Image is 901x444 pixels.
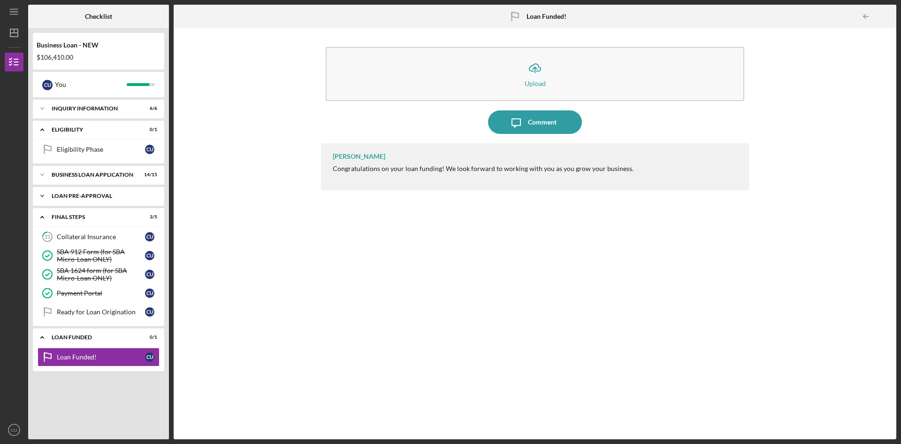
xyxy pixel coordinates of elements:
div: 0 / 1 [140,127,157,132]
div: C U [145,232,154,241]
tspan: 21 [45,234,50,240]
button: Comment [488,110,582,134]
div: Payment Portal [57,289,145,297]
div: You [55,77,127,93]
div: C U [145,270,154,279]
button: Upload [326,47,744,101]
b: Loan Funded! [527,13,566,20]
div: C U [145,251,154,260]
div: $106,410.00 [37,54,160,61]
div: Business Loan - NEW [37,41,160,49]
div: Loan Funded! [57,353,145,361]
a: Payment PortalCU [38,284,160,303]
a: 21Collateral InsuranceCU [38,227,160,246]
div: 0 / 1 [140,335,157,340]
div: ELIGIBILITY [52,127,134,132]
div: Congratulations on your loan funding! We look forward to working with you as you grow your business. [333,165,634,172]
div: SBA 912 Form (for SBA Micro-Loan ONLY) [57,248,145,263]
b: Checklist [85,13,112,20]
a: Eligibility PhaseCU [38,140,160,159]
div: SBA 1624 form (for SBA Micro-Loan ONLY) [57,267,145,282]
div: [PERSON_NAME] [333,153,385,160]
div: LOAN FUNDED [52,335,134,340]
div: 14 / 15 [140,172,157,178]
div: INQUIRY INFORMATION [52,106,134,111]
a: SBA 912 Form (for SBA Micro-Loan ONLY)CU [38,246,160,265]
div: 6 / 6 [140,106,157,111]
div: LOAN PRE-APPROVAL [52,193,153,199]
div: C U [145,307,154,317]
div: Comment [528,110,557,134]
div: C U [145,288,154,298]
div: 3 / 5 [140,214,157,220]
div: Eligibility Phase [57,146,145,153]
button: CU [5,421,23,439]
a: Loan Funded!CU [38,348,160,366]
div: Collateral Insurance [57,233,145,241]
div: C U [145,145,154,154]
a: Ready for Loan OriginationCU [38,303,160,321]
div: FINAL STEPS [52,214,134,220]
a: SBA 1624 form (for SBA Micro-Loan ONLY)CU [38,265,160,284]
div: C U [42,80,53,90]
div: BUSINESS LOAN APPLICATION [52,172,134,178]
div: C U [145,352,154,362]
div: Ready for Loan Origination [57,308,145,316]
div: Upload [525,80,546,87]
text: CU [11,428,17,433]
